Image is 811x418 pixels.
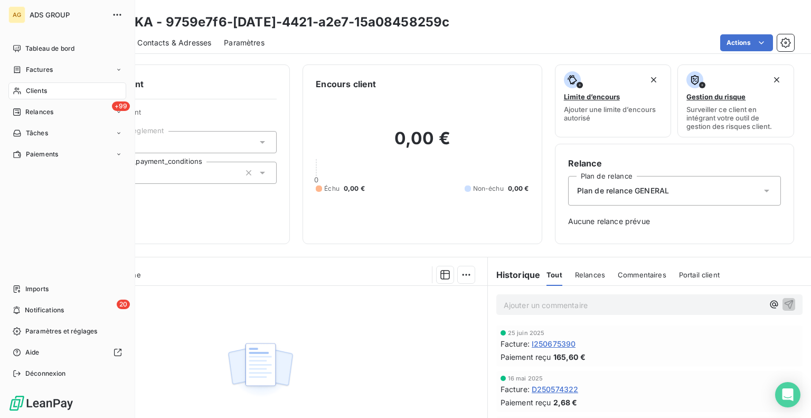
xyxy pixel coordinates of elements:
span: D250574322 [532,384,579,395]
span: Factures [26,65,53,75]
span: Propriétés Client [85,108,277,123]
span: 25 juin 2025 [508,330,545,336]
span: Tâches [26,128,48,138]
h2: 0,00 € [316,128,529,160]
span: Tout [546,271,562,279]
span: Contacts & Adresses [137,38,211,48]
span: Commentaires [618,271,666,279]
h6: Historique [488,268,541,281]
h6: Informations client [64,78,277,90]
span: Surveiller ce client en intégrant votre outil de gestion des risques client. [686,105,785,131]
span: Clients [26,86,47,96]
span: Gestion du risque [686,92,746,101]
span: Notifications [25,305,64,315]
span: 2,68 € [553,397,578,408]
span: Imports [25,284,49,294]
span: Facture : [501,384,530,395]
span: Non-échu [473,184,504,193]
a: Aide [8,344,126,361]
span: 0 [314,175,318,184]
span: 16 mai 2025 [508,375,543,382]
span: Échu [324,184,340,193]
span: Limite d’encours [564,92,620,101]
span: ADS GROUP [30,11,106,19]
span: Tableau de bord [25,44,74,53]
button: Actions [720,34,773,51]
span: Plan de relance GENERAL [577,185,669,196]
div: AG [8,6,25,23]
button: Limite d’encoursAjouter une limite d’encours autorisé [555,64,672,137]
span: Relances [575,271,605,279]
img: Empty state [227,337,294,403]
span: Paiement reçu [501,397,551,408]
span: Paiements [26,150,58,159]
span: Paiement reçu [501,351,551,363]
span: Portail client [679,271,720,279]
span: 0,00 € [508,184,529,193]
button: Gestion du risqueSurveiller ce client en intégrant votre outil de gestion des risques client. [677,64,794,137]
span: Facture : [501,338,530,349]
span: 0,00 € [344,184,365,193]
h6: Relance [568,157,781,170]
span: I250675390 [532,338,576,349]
span: 20 [117,300,130,309]
span: Ajouter une limite d’encours autorisé [564,105,663,122]
input: Ajouter une valeur [131,168,139,178]
h6: Encours client [316,78,376,90]
span: Déconnexion [25,369,66,378]
h3: CEFERKA - 9759e7f6-[DATE]-4421-a2e7-15a08458259c [93,13,449,32]
div: Open Intercom Messenger [775,382,800,407]
span: +99 [112,101,130,111]
span: Aide [25,348,40,357]
span: Paramètres [224,38,265,48]
span: Paramètres et réglages [25,327,97,336]
span: 165,60 € [553,351,586,363]
span: Aucune relance prévue [568,216,781,227]
img: Logo LeanPay [8,395,74,412]
span: Relances [25,107,53,117]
